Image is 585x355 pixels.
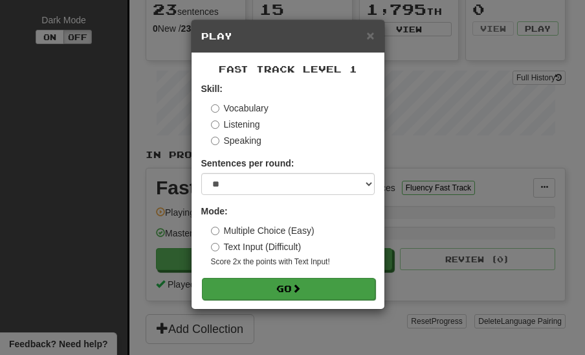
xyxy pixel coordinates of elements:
input: Speaking [211,137,219,145]
input: Vocabulary [211,104,219,113]
label: Text Input (Difficult) [211,240,302,253]
label: Speaking [211,134,261,147]
input: Listening [211,120,219,129]
small: Score 2x the points with Text Input ! [211,257,375,268]
span: × [366,28,374,43]
strong: Skill: [201,84,223,94]
input: Text Input (Difficult) [211,243,219,251]
strong: Mode: [201,206,228,216]
label: Sentences per round: [201,157,294,170]
label: Vocabulary [211,102,269,115]
input: Multiple Choice (Easy) [211,227,219,235]
label: Listening [211,118,260,131]
button: Go [202,278,375,300]
span: Fast Track Level 1 [219,63,357,74]
button: Close [366,29,374,42]
label: Multiple Choice (Easy) [211,224,315,237]
h5: Play [201,30,375,43]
